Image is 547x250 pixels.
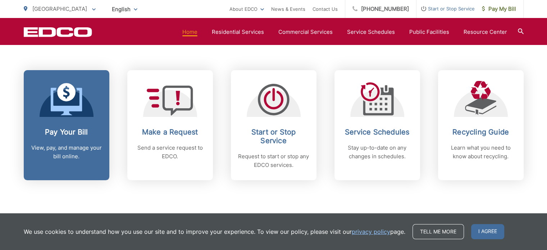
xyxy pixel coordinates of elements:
p: We use cookies to understand how you use our site and to improve your experience. To view our pol... [24,227,405,236]
a: Tell me more [412,224,464,239]
a: Residential Services [212,28,264,36]
span: English [106,3,143,15]
p: Send a service request to EDCO. [135,144,206,161]
p: Stay up-to-date on any changes in schedules. [342,144,413,161]
a: Recycling Guide Learn what you need to know about recycling. [438,70,524,180]
h2: Recycling Guide [445,128,516,136]
a: Resource Center [464,28,507,36]
p: Learn what you need to know about recycling. [445,144,516,161]
a: Make a Request Send a service request to EDCO. [127,70,213,180]
a: Service Schedules [347,28,395,36]
a: EDCD logo. Return to the homepage. [24,27,92,37]
span: I agree [471,224,504,239]
a: Commercial Services [278,28,333,36]
span: Pay My Bill [482,5,516,13]
a: Pay Your Bill View, pay, and manage your bill online. [24,70,109,180]
a: Home [182,28,197,36]
span: [GEOGRAPHIC_DATA] [32,5,87,12]
a: privacy policy [352,227,390,236]
h2: Pay Your Bill [31,128,102,136]
a: About EDCO [229,5,264,13]
a: News & Events [271,5,305,13]
p: Request to start or stop any EDCO services. [238,152,309,169]
h2: Service Schedules [342,128,413,136]
h2: Make a Request [135,128,206,136]
a: Public Facilities [409,28,449,36]
p: View, pay, and manage your bill online. [31,144,102,161]
a: Contact Us [313,5,338,13]
h2: Start or Stop Service [238,128,309,145]
a: Service Schedules Stay up-to-date on any changes in schedules. [334,70,420,180]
